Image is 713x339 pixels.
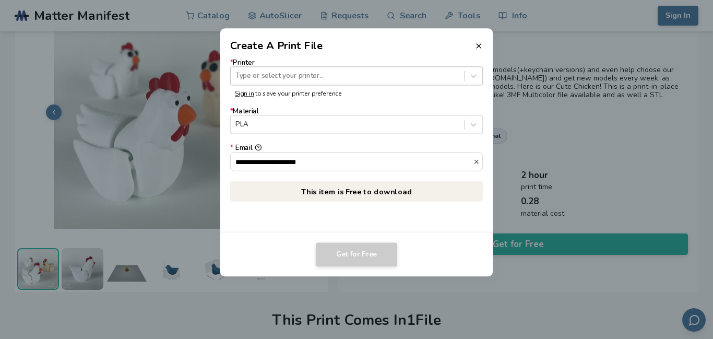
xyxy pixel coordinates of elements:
button: *Email [473,158,482,165]
a: Sign in [235,89,254,98]
p: to save your printer preference [235,90,478,98]
label: Printer [230,59,483,85]
div: Email [230,144,483,152]
input: *PrinterType or select your printer... [235,72,237,80]
p: This item is Free to download [230,181,483,201]
button: *Email [255,144,262,151]
h2: Create A Print File [230,38,323,53]
button: Get for Free [316,243,397,267]
input: *MaterialPLA [235,121,237,128]
label: Material [230,108,483,134]
input: *Email [231,153,473,170]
